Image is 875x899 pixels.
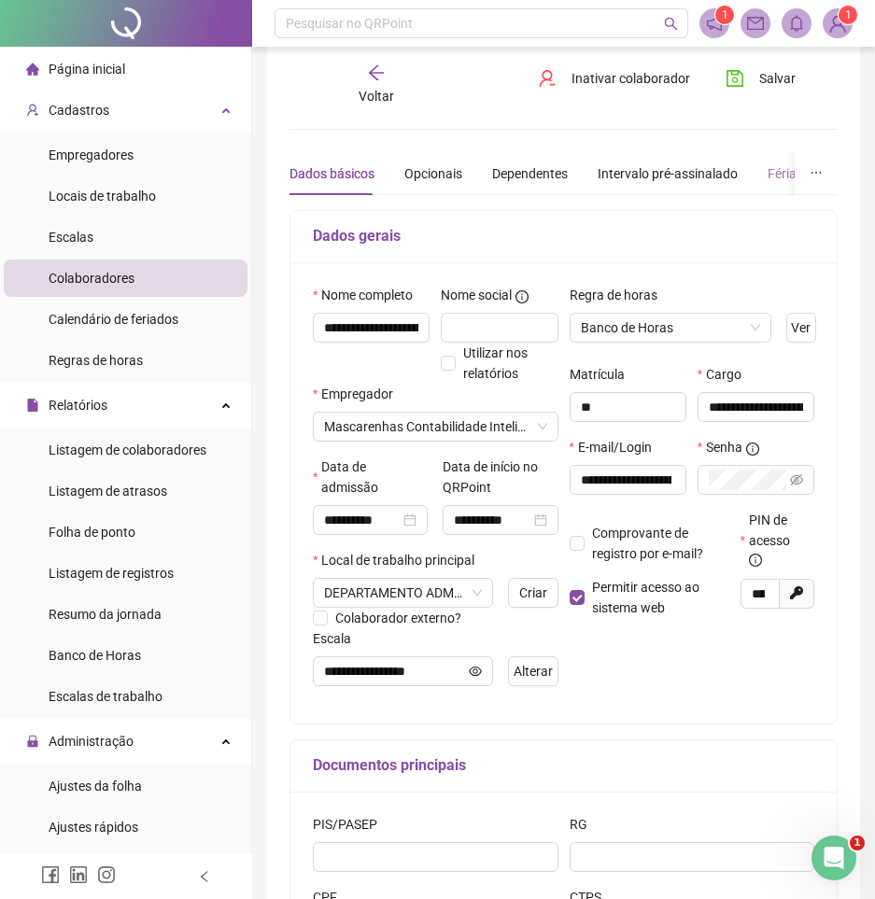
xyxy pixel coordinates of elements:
span: Listagem de colaboradores [49,442,206,457]
label: Local de trabalho principal [313,550,487,570]
label: Cargo [698,364,754,385]
span: eye-invisible [790,473,803,486]
span: facebook [41,865,60,884]
div: Férias [768,163,803,184]
span: 1 [722,8,728,21]
h5: Dados gerais [313,225,814,247]
span: mail [747,15,764,32]
span: Escalas [49,230,93,245]
div: Opcionais [404,163,462,184]
button: Ver [786,313,816,343]
span: Salvar [759,68,796,89]
span: Permitir acesso ao sistema web [592,580,699,615]
span: Folha de ponto [49,525,135,540]
span: Criar [519,583,547,603]
span: search [664,17,678,31]
span: notification [706,15,723,32]
span: Empregadores [49,147,134,162]
span: Utilizar nos relatórios [463,345,528,381]
span: Cadastros [49,103,109,118]
span: Escalas de trabalho [49,689,162,704]
span: Listagem de atrasos [49,484,167,499]
label: Data de admissão [313,457,428,498]
span: Nome social [441,285,512,305]
span: file [26,399,39,412]
button: Inativar colaborador [524,63,704,93]
span: Comprovante de registro por e-mail? [592,526,703,561]
label: Nome completo [313,285,425,305]
img: 89982 [824,9,852,37]
label: RG [570,814,600,835]
span: user-delete [538,69,557,88]
span: Alterar [514,661,553,681]
span: lock [26,735,39,748]
sup: 1 [715,6,734,24]
span: bell [788,15,805,32]
button: Criar [508,578,558,608]
span: Inativar colaborador [572,68,690,89]
span: user-add [26,104,39,117]
span: Senha [706,437,742,457]
span: Ajustes rápidos [49,820,138,835]
span: DEPARTAMENTO ADMINISTRATIVO [324,579,482,607]
span: linkedin [69,865,88,884]
span: info-circle [749,554,762,567]
span: home [26,63,39,76]
sup: Atualize o seu contato no menu Meus Dados [839,6,857,24]
iframe: Intercom live chat [811,836,856,880]
button: Alterar [508,656,558,686]
span: save [726,69,744,88]
span: Banco de Horas [49,648,141,663]
span: instagram [97,865,116,884]
div: Intervalo pré-assinalado [598,163,738,184]
span: arrow-left [367,63,386,82]
label: Regra de horas [570,285,670,305]
span: eye [469,665,482,678]
h5: Documentos principais [313,754,814,777]
label: Escala [313,628,363,649]
span: Administração [49,734,134,749]
span: Regras de horas [49,353,143,368]
label: Matrícula [570,364,637,385]
span: Resumo da jornada [49,607,162,622]
label: Empregador [313,384,405,404]
span: Listagem de registros [49,566,174,581]
label: E-mail/Login [570,437,664,457]
label: PIS/PASEP [313,814,389,835]
span: Relatórios [49,398,107,413]
span: info-circle [746,442,759,456]
span: Colaboradores [49,271,134,286]
button: Salvar [712,63,810,93]
span: 1 [850,836,865,850]
span: info-circle [515,290,529,303]
div: Dependentes [492,163,568,184]
span: Calendário de feriados [49,312,178,327]
button: ellipsis [795,152,838,195]
span: left [198,870,211,883]
span: Ver [791,317,811,338]
span: Colaborador externo? [335,611,461,625]
span: 1 [845,8,852,21]
div: Dados básicos [289,163,374,184]
span: Mascarenhas Contabilidade Inteligente [324,413,547,441]
span: Locais de trabalho [49,189,156,204]
span: Página inicial [49,62,125,77]
span: Voltar [359,89,394,104]
span: ellipsis [810,166,823,179]
span: Ajustes da folha [49,779,142,794]
span: PIN de acesso [749,510,802,571]
span: Banco de Horas [581,314,760,342]
label: Data de início no QRPoint [443,457,557,498]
